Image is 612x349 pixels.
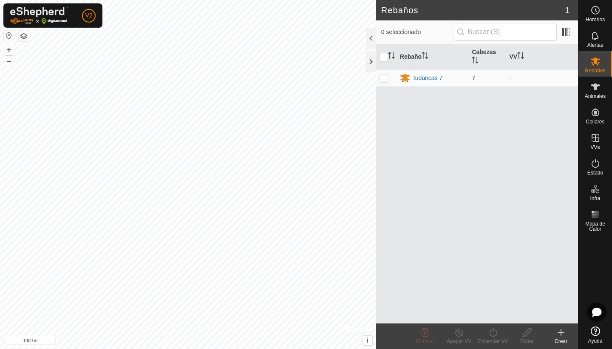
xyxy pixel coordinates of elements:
span: Collares [586,119,604,124]
input: Buscar (S) [454,23,557,41]
button: i [363,336,372,345]
button: Capas del Mapa [19,31,29,41]
span: Rebaños [585,68,605,73]
span: Alertas [587,43,603,48]
span: Mapa de Calor [581,221,610,232]
button: + [4,45,14,55]
th: Cabezas [468,44,506,70]
th: Rebaño [397,44,469,70]
button: Restablecer Mapa [4,31,14,41]
span: Infra [590,196,600,201]
button: – [4,56,14,66]
span: Eliminar [416,338,434,344]
span: Animales [585,94,606,99]
p-sorticon: Activar para ordenar [388,53,395,60]
td: - [506,69,578,86]
span: Horarios [586,17,605,22]
p-sorticon: Activar para ordenar [472,58,479,65]
div: Apagar VV [442,338,476,345]
th: VV [506,44,578,70]
span: Estado [587,170,603,175]
a: Contáctenos [203,338,232,346]
div: Encender VV [476,338,510,345]
p-sorticon: Activar para ordenar [422,53,428,60]
span: i [367,337,368,344]
h2: Rebaños [381,5,565,15]
div: tudancas 7 [414,74,443,83]
span: 1 [565,4,569,17]
div: Crear [544,338,578,345]
span: 7 [472,74,475,81]
a: Política de Privacidad [144,338,193,346]
a: Ayuda [578,323,612,347]
img: Logo Gallagher [10,7,68,24]
div: Editar [510,338,544,345]
p-sorticon: Activar para ordenar [517,53,524,60]
span: V2 [85,11,92,20]
span: 0 seleccionado [381,28,454,37]
span: Ayuda [588,338,603,343]
span: VVs [590,145,600,150]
